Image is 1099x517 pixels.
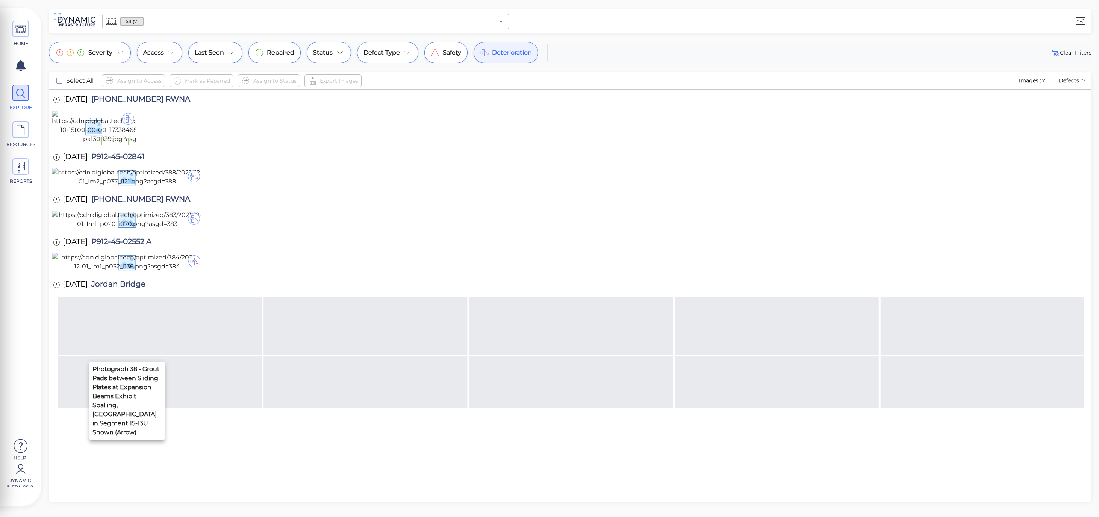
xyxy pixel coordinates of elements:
[496,16,506,27] button: Open
[1058,77,1082,84] span: Defects :
[143,48,164,57] span: Access
[63,195,88,205] span: [DATE]
[320,76,358,85] span: Export Images
[5,141,37,148] span: RESOURCES
[88,153,144,163] span: P912-45-02841
[1042,77,1045,84] span: 7
[253,76,297,85] span: Assign to Status
[88,95,190,105] span: [PHONE_NUMBER] RWNA
[88,238,151,248] span: P912-45-02552 A
[63,153,88,163] span: [DATE]
[52,111,186,144] img: https://cdn.diglobal.tech/width210/383/2024-10-15t00-00-00_1733846808161_34-rsb-pa130039.jpg?asgd...
[267,48,294,57] span: Repaired
[88,195,190,205] span: [PHONE_NUMBER] RWNA
[195,48,224,57] span: Last Seen
[121,18,143,25] span: All (7)
[363,48,400,57] span: Defect Type
[63,280,88,290] span: [DATE]
[63,95,88,105] span: [DATE]
[1018,77,1042,84] span: Images :
[88,48,112,57] span: Severity
[313,48,333,57] span: Status
[66,76,94,85] span: Select All
[1082,77,1085,84] span: 7
[185,76,230,85] span: Mark as Repaired
[443,48,461,57] span: Safety
[5,40,37,47] span: HOME
[5,178,37,185] span: REPORTS
[52,253,203,271] img: https://cdn.diglobal.tech/optimized/384/2020-12-01_Im1_p032_i136.png?asgd=384
[1051,48,1091,57] span: Clear Fliters
[63,238,88,248] span: [DATE]
[1067,483,1093,511] iframe: Chat
[5,104,37,111] span: EXPLORE
[88,280,145,290] span: Jordan Bridge
[4,455,36,461] span: Help
[492,48,532,57] span: Deterioration
[52,168,202,186] img: https://cdn.diglobal.tech/optimized/388/2022-12-01_Im2_p037_i121.png?asgd=388
[4,477,36,487] span: Dynamic Infra CS-2
[117,76,162,85] span: Assign to Access
[52,211,202,229] img: https://cdn.diglobal.tech/optimized/383/2021-12-01_Im1_p020_i070.png?asgd=383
